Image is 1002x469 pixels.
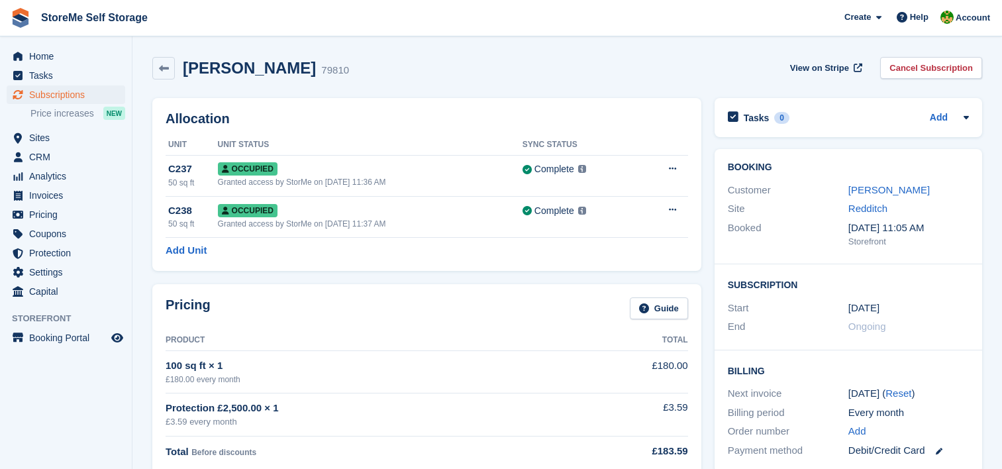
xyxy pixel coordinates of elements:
[168,218,218,230] div: 50 sq ft
[321,63,349,78] div: 79810
[30,106,125,121] a: Price increases NEW
[29,263,109,282] span: Settings
[728,201,848,217] div: Site
[848,301,879,316] time: 2025-03-31 00:00:00 UTC
[940,11,954,24] img: StorMe
[191,448,256,457] span: Before discounts
[29,186,109,205] span: Invoices
[844,11,871,24] span: Create
[168,203,218,219] div: C238
[848,443,969,458] div: Debit/Credit Card
[728,221,848,248] div: Booked
[534,204,574,218] div: Complete
[218,204,277,217] span: Occupied
[790,62,849,75] span: View on Stripe
[166,134,218,156] th: Unit
[848,424,866,439] a: Add
[7,282,125,301] a: menu
[7,47,125,66] a: menu
[523,134,638,156] th: Sync Status
[7,329,125,347] a: menu
[728,162,969,173] h2: Booking
[29,129,109,147] span: Sites
[183,59,316,77] h2: [PERSON_NAME]
[848,184,930,195] a: [PERSON_NAME]
[29,282,109,301] span: Capital
[7,244,125,262] a: menu
[7,85,125,104] a: menu
[728,443,848,458] div: Payment method
[956,11,990,25] span: Account
[930,111,948,126] a: Add
[29,85,109,104] span: Subscriptions
[166,446,189,457] span: Total
[7,263,125,282] a: menu
[7,186,125,205] a: menu
[29,225,109,243] span: Coupons
[848,321,886,332] span: Ongoing
[910,11,928,24] span: Help
[608,330,688,351] th: Total
[166,358,608,374] div: 100 sq ft × 1
[29,167,109,185] span: Analytics
[885,388,911,399] a: Reset
[166,401,608,416] div: Protection £2,500.00 × 1
[103,107,125,120] div: NEW
[109,330,125,346] a: Preview store
[728,319,848,335] div: End
[880,57,982,79] a: Cancel Subscription
[728,424,848,439] div: Order number
[29,47,109,66] span: Home
[848,405,969,421] div: Every month
[218,162,277,176] span: Occupied
[728,278,969,291] h2: Subscription
[29,205,109,224] span: Pricing
[166,330,608,351] th: Product
[11,8,30,28] img: stora-icon-8386f47178a22dfd0bd8f6a31ec36ba5ce8667c1dd55bd0f319d3a0aa187defe.svg
[848,203,887,214] a: Redditch
[578,165,586,173] img: icon-info-grey-7440780725fd019a000dd9b08b2336e03edf1995a4989e88bcd33f0948082b44.svg
[166,111,688,127] h2: Allocation
[7,167,125,185] a: menu
[7,148,125,166] a: menu
[7,225,125,243] a: menu
[744,112,770,124] h2: Tasks
[728,405,848,421] div: Billing period
[534,162,574,176] div: Complete
[29,329,109,347] span: Booking Portal
[728,364,969,377] h2: Billing
[168,177,218,189] div: 50 sq ft
[848,386,969,401] div: [DATE] ( )
[12,312,132,325] span: Storefront
[7,205,125,224] a: menu
[630,297,688,319] a: Guide
[36,7,153,28] a: StoreMe Self Storage
[785,57,865,79] a: View on Stripe
[166,297,211,319] h2: Pricing
[29,244,109,262] span: Protection
[29,148,109,166] span: CRM
[218,218,523,230] div: Granted access by StorMe on [DATE] 11:37 AM
[728,386,848,401] div: Next invoice
[608,393,688,436] td: £3.59
[166,243,207,258] a: Add Unit
[728,183,848,198] div: Customer
[166,415,608,429] div: £3.59 every month
[29,66,109,85] span: Tasks
[218,134,523,156] th: Unit Status
[728,301,848,316] div: Start
[30,107,94,120] span: Price increases
[608,351,688,393] td: £180.00
[166,374,608,386] div: £180.00 every month
[848,235,969,248] div: Storefront
[848,221,969,236] div: [DATE] 11:05 AM
[608,444,688,459] div: £183.59
[578,207,586,215] img: icon-info-grey-7440780725fd019a000dd9b08b2336e03edf1995a4989e88bcd33f0948082b44.svg
[168,162,218,177] div: C237
[218,176,523,188] div: Granted access by StorMe on [DATE] 11:36 AM
[7,129,125,147] a: menu
[774,112,789,124] div: 0
[7,66,125,85] a: menu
